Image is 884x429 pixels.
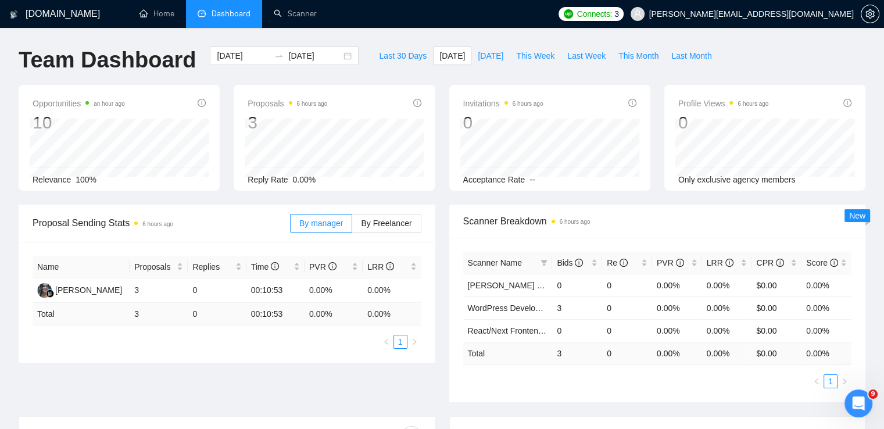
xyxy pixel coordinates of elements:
[602,274,652,296] td: 0
[309,262,337,271] span: PVR
[55,284,122,296] div: [PERSON_NAME]
[76,175,96,184] span: 100%
[776,259,784,267] span: info-circle
[407,335,421,349] button: right
[130,278,188,303] td: 3
[567,49,606,62] span: Last Week
[274,51,284,60] span: swap-right
[577,8,612,20] span: Connects:
[383,338,390,345] span: left
[702,319,752,342] td: 0.00%
[751,274,801,296] td: $0.00
[463,175,525,184] span: Acceptance Rate
[541,259,547,266] span: filter
[707,258,733,267] span: LRR
[801,319,851,342] td: 0.00%
[510,47,561,65] button: This Week
[274,9,317,19] a: searchScanner
[386,262,394,270] span: info-circle
[751,319,801,342] td: $0.00
[363,278,421,303] td: 0.00%
[407,335,421,349] li: Next Page
[33,96,125,110] span: Opportunities
[394,335,407,348] a: 1
[810,374,824,388] button: left
[468,258,522,267] span: Scanner Name
[468,281,585,290] a: [PERSON_NAME] Development
[33,256,130,278] th: Name
[652,319,702,342] td: 0.00%
[702,274,752,296] td: 0.00%
[248,96,327,110] span: Proposals
[439,49,465,62] span: [DATE]
[188,303,246,326] td: 0
[413,99,421,107] span: info-circle
[293,175,316,184] span: 0.00%
[560,219,590,225] time: 6 hours ago
[188,278,246,303] td: 0
[248,175,288,184] span: Reply Rate
[10,5,18,24] img: logo
[806,258,838,267] span: Score
[756,258,783,267] span: CPR
[380,335,393,349] button: left
[274,51,284,60] span: to
[618,49,658,62] span: This Month
[37,283,52,298] img: RS
[561,47,612,65] button: Last Week
[297,101,328,107] time: 6 hours ago
[192,260,232,273] span: Replies
[380,335,393,349] li: Previous Page
[849,211,865,220] span: New
[516,49,554,62] span: This Week
[830,259,838,267] span: info-circle
[671,49,711,62] span: Last Month
[552,342,602,364] td: 3
[824,375,837,388] a: 1
[248,112,327,134] div: 3
[801,296,851,319] td: 0.00%
[751,296,801,319] td: $0.00
[305,303,363,326] td: 0.00 %
[738,101,768,107] time: 6 hours ago
[142,221,173,227] time: 6 hours ago
[678,96,769,110] span: Profile Views
[652,274,702,296] td: 0.00%
[702,342,752,364] td: 0.00 %
[529,175,535,184] span: --
[367,262,394,271] span: LRR
[838,374,851,388] li: Next Page
[652,342,702,364] td: 0.00 %
[468,326,560,335] a: React/Next Frontend Dev
[463,214,852,228] span: Scanner Breakdown
[628,99,636,107] span: info-circle
[602,296,652,319] td: 0
[217,49,270,62] input: Start date
[564,9,573,19] img: upwork-logo.png
[212,9,250,19] span: Dashboard
[246,303,305,326] td: 00:10:53
[607,258,628,267] span: Re
[305,278,363,303] td: 0.00%
[33,303,130,326] td: Total
[478,49,503,62] span: [DATE]
[288,49,341,62] input: End date
[676,259,684,267] span: info-circle
[33,112,125,134] div: 10
[824,374,838,388] li: 1
[861,9,879,19] span: setting
[471,47,510,65] button: [DATE]
[634,10,642,18] span: user
[463,342,553,364] td: Total
[702,296,752,319] td: 0.00%
[328,262,337,270] span: info-circle
[810,374,824,388] li: Previous Page
[271,262,279,270] span: info-circle
[433,47,471,65] button: [DATE]
[379,49,427,62] span: Last 30 Days
[198,99,206,107] span: info-circle
[813,378,820,385] span: left
[299,219,343,228] span: By manager
[844,389,872,417] iframe: Intercom live chat
[657,258,684,267] span: PVR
